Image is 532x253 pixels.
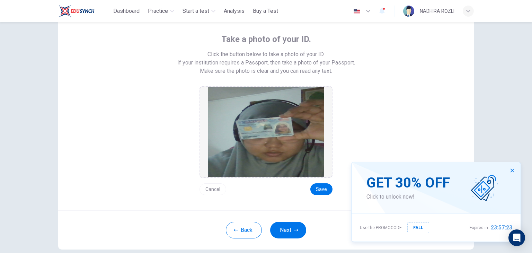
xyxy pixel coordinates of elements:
[491,224,512,232] span: 23:57:23
[366,175,450,191] span: GET 30% OFF
[177,50,355,67] span: Click the button below to take a photo of your ID. If your institution requires a Passport, then ...
[113,7,140,15] span: Dashboard
[353,9,361,14] img: en
[58,4,110,18] a: ELTC logo
[250,5,281,17] button: Buy a Test
[420,7,454,15] div: NADHIRA ROZLI
[221,5,247,17] button: Analysis
[226,222,262,238] button: Back
[145,5,177,17] button: Practice
[224,7,245,15] span: Analysis
[208,87,324,177] img: preview screemshot
[508,229,525,246] div: Open Intercom Messenger
[413,224,423,232] span: FALL
[58,4,95,18] img: ELTC logo
[403,6,414,17] img: Profile picture
[200,67,332,75] span: Make sure the photo is clear and you can read any text.
[180,5,218,17] button: Start a test
[183,7,209,15] span: Start a test
[470,224,488,232] span: Expires in
[221,34,311,45] span: Take a photo of your ID.
[270,222,306,238] button: Next
[253,7,278,15] span: Buy a Test
[148,7,168,15] span: Practice
[199,183,226,195] button: Cancel
[360,224,402,232] span: Use the PROMOCODE
[110,5,142,17] button: Dashboard
[310,183,332,195] button: Save
[366,193,450,201] span: Click to unlock now!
